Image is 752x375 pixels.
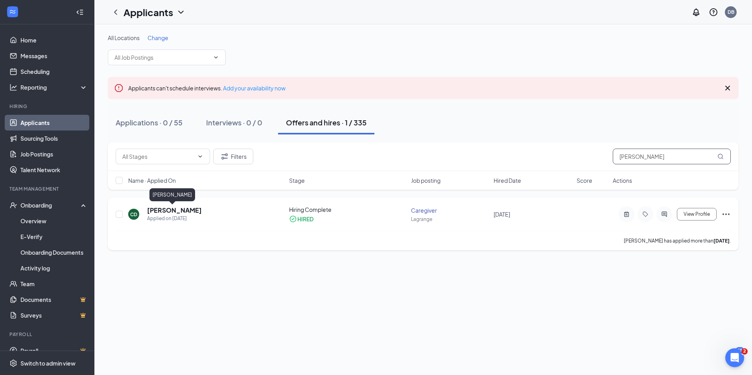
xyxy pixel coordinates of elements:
svg: ActiveNote [622,211,631,217]
svg: ChevronDown [197,153,203,160]
span: [DATE] [494,211,510,218]
svg: Collapse [76,8,84,16]
div: Lagrange [411,216,489,222]
b: [DATE] [713,238,730,244]
a: PayrollCrown [20,343,88,358]
svg: ActiveChat [660,211,669,217]
div: Applications · 0 / 55 [116,118,182,127]
div: Switch to admin view [20,359,76,367]
span: Actions [613,176,632,184]
div: CD [130,211,137,218]
a: Scheduling [20,64,88,79]
a: Home [20,32,88,48]
svg: WorkstreamLogo [9,8,17,16]
a: Onboarding Documents [20,244,88,260]
iframe: Intercom live chat [725,348,744,367]
div: Team Management [9,186,86,192]
div: Onboarding [20,201,81,209]
a: Team [20,276,88,292]
div: Applied on [DATE] [147,215,202,222]
svg: Tag [641,211,650,217]
svg: Notifications [691,7,701,17]
input: All Job Postings [114,53,210,62]
span: Stage [289,176,305,184]
svg: Cross [723,83,732,93]
svg: Error [114,83,123,93]
svg: ChevronLeft [111,7,120,17]
button: View Profile [677,208,717,221]
input: Search in offers and hires [613,149,731,164]
a: Add your availability now [223,85,286,92]
div: HIRED [297,215,313,223]
span: Score [577,176,592,184]
span: Job posting [411,176,441,184]
a: Applicants [20,115,88,131]
svg: Analysis [9,83,17,91]
div: 38 [735,347,744,354]
div: Hiring [9,103,86,110]
span: 2 [741,348,748,355]
div: Offers and hires · 1 / 335 [286,118,367,127]
span: Hired Date [494,176,521,184]
input: All Stages [122,152,194,161]
svg: ChevronDown [176,7,186,17]
div: Reporting [20,83,88,91]
svg: Filter [220,152,229,161]
div: [PERSON_NAME] [149,188,195,201]
span: View Profile [684,211,710,217]
a: Talent Network [20,162,88,178]
p: [PERSON_NAME] has applied more than . [624,237,731,244]
span: Change [147,34,168,41]
svg: MagnifyingGlass [717,153,724,160]
h5: [PERSON_NAME] [147,206,202,215]
a: Sourcing Tools [20,131,88,146]
div: Interviews · 0 / 0 [206,118,262,127]
a: Overview [20,213,88,229]
svg: UserCheck [9,201,17,209]
button: Filter Filters [213,149,253,164]
span: Name · Applied On [128,176,176,184]
a: E-Verify [20,229,88,244]
span: Applicants can't schedule interviews. [128,85,286,92]
svg: CheckmarkCircle [289,215,297,223]
svg: QuestionInfo [709,7,718,17]
a: Messages [20,48,88,64]
a: DocumentsCrown [20,292,88,307]
div: Caregiver [411,206,489,214]
a: Activity log [20,260,88,276]
span: All Locations [108,34,140,41]
div: Hiring Complete [289,206,406,213]
svg: Settings [9,359,17,367]
a: Job Postings [20,146,88,162]
div: DB [728,9,734,15]
h1: Applicants [123,6,173,19]
svg: ChevronDown [213,54,219,61]
svg: Ellipses [721,210,731,219]
a: SurveysCrown [20,307,88,323]
div: Payroll [9,331,86,338]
